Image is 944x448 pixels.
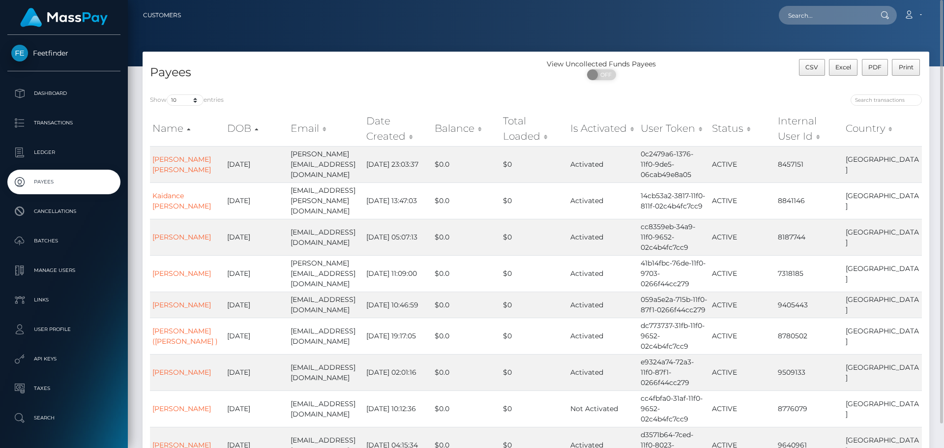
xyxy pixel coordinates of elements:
input: Search... [779,6,871,25]
p: Cancellations [11,204,117,219]
th: Name: activate to sort column ascending [150,111,225,146]
a: [PERSON_NAME] [152,368,211,377]
td: ACTIVE [709,318,775,354]
p: User Profile [11,322,117,337]
td: [DATE] [225,390,288,427]
td: [GEOGRAPHIC_DATA] [843,219,922,255]
p: Payees [11,175,117,189]
td: [DATE] 02:01:16 [364,354,432,390]
td: ACTIVE [709,255,775,292]
span: Excel [835,63,851,71]
td: 8841146 [775,182,843,219]
p: API Keys [11,352,117,366]
td: 41b14fbc-76de-11f0-9703-0266f44cc279 [638,255,710,292]
a: Taxes [7,376,120,401]
p: Batches [11,234,117,248]
a: Payees [7,170,120,194]
td: Activated [568,255,638,292]
a: Batches [7,229,120,253]
td: Activated [568,146,638,182]
td: [EMAIL_ADDRESS][DOMAIN_NAME] [288,390,364,427]
td: [GEOGRAPHIC_DATA] [843,255,922,292]
td: $0.0 [432,255,501,292]
td: [EMAIL_ADDRESS][DOMAIN_NAME] [288,219,364,255]
a: Cancellations [7,199,120,224]
td: [DATE] 23:03:37 [364,146,432,182]
td: [GEOGRAPHIC_DATA] [843,390,922,427]
p: Dashboard [11,86,117,101]
td: [DATE] [225,318,288,354]
a: Kaidance [PERSON_NAME] [152,191,211,210]
td: [EMAIL_ADDRESS][PERSON_NAME][DOMAIN_NAME] [288,182,364,219]
img: MassPay Logo [20,8,108,27]
span: Print [899,63,914,71]
td: [PERSON_NAME][EMAIL_ADDRESS][DOMAIN_NAME] [288,146,364,182]
a: User Profile [7,317,120,342]
td: ACTIVE [709,390,775,427]
td: Activated [568,219,638,255]
td: [GEOGRAPHIC_DATA] [843,292,922,318]
td: $0.0 [432,390,501,427]
input: Search transactions [851,94,922,106]
td: cc4fbfa0-31af-11f0-9652-02c4b4fc7cc9 [638,390,710,427]
td: [DATE] [225,219,288,255]
th: Status: activate to sort column ascending [709,111,775,146]
a: [PERSON_NAME] [152,300,211,309]
td: [GEOGRAPHIC_DATA] [843,146,922,182]
td: [DATE] [225,292,288,318]
td: [DATE] 10:46:59 [364,292,432,318]
td: $0 [501,318,568,354]
td: cc8359eb-34a9-11f0-9652-02c4b4fc7cc9 [638,219,710,255]
td: [EMAIL_ADDRESS][DOMAIN_NAME] [288,292,364,318]
td: 7318185 [775,255,843,292]
td: ACTIVE [709,146,775,182]
td: [GEOGRAPHIC_DATA] [843,318,922,354]
button: Excel [829,59,858,76]
td: [DATE] 19:17:05 [364,318,432,354]
td: $0.0 [432,219,501,255]
td: [DATE] [225,182,288,219]
p: Manage Users [11,263,117,278]
button: CSV [799,59,825,76]
td: [DATE] [225,146,288,182]
td: ACTIVE [709,182,775,219]
td: [DATE] 05:07:13 [364,219,432,255]
a: Ledger [7,140,120,165]
td: [EMAIL_ADDRESS][DOMAIN_NAME] [288,318,364,354]
a: API Keys [7,347,120,371]
td: Activated [568,182,638,219]
td: $0 [501,354,568,390]
span: OFF [592,69,617,80]
td: $0 [501,182,568,219]
th: Balance: activate to sort column ascending [432,111,501,146]
th: Country: activate to sort column ascending [843,111,922,146]
td: $0 [501,292,568,318]
a: Links [7,288,120,312]
p: Transactions [11,116,117,130]
td: [DATE] [225,354,288,390]
span: CSV [805,63,818,71]
a: Customers [143,5,181,26]
td: ACTIVE [709,292,775,318]
td: [DATE] 11:09:00 [364,255,432,292]
td: e9324a74-72a3-11f0-87f1-0266f44cc279 [638,354,710,390]
td: Activated [568,354,638,390]
td: 059a5e2a-715b-11f0-87f1-0266f44cc279 [638,292,710,318]
th: Total Loaded: activate to sort column ascending [501,111,568,146]
th: Is Activated: activate to sort column ascending [568,111,638,146]
th: User Token: activate to sort column ascending [638,111,710,146]
td: [EMAIL_ADDRESS][DOMAIN_NAME] [288,354,364,390]
td: 14cb53a2-3817-11f0-811f-02c4b4fc7cc9 [638,182,710,219]
a: [PERSON_NAME] [152,269,211,278]
td: [DATE] 10:12:36 [364,390,432,427]
td: $0 [501,255,568,292]
th: Email: activate to sort column ascending [288,111,364,146]
td: $0.0 [432,146,501,182]
td: [PERSON_NAME][EMAIL_ADDRESS][DOMAIN_NAME] [288,255,364,292]
a: [PERSON_NAME] [152,233,211,241]
td: Not Activated [568,390,638,427]
td: Activated [568,318,638,354]
span: PDF [868,63,882,71]
label: Show entries [150,94,224,106]
td: $0.0 [432,292,501,318]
